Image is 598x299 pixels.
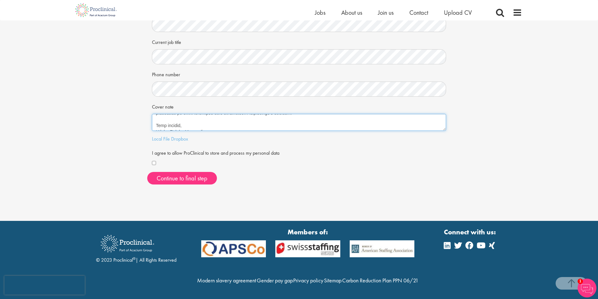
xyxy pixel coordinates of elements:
strong: Connect with us: [444,227,497,237]
img: APSCo [345,240,419,258]
a: Upload CV [444,8,472,17]
img: APSCo [271,240,345,258]
a: Carbon Reduction Plan PPN 06/21 [342,277,418,284]
iframe: reCAPTCHA [4,276,85,295]
img: Chatbot [578,279,596,297]
a: Dropbox [171,136,188,142]
sup: ® [133,256,136,261]
span: 1 [578,279,583,284]
button: Continue to final step [147,172,217,184]
a: Gender pay gap [257,277,293,284]
div: © 2023 Proclinical | All Rights Reserved [96,230,176,264]
img: Proclinical Recruitment [96,231,159,257]
a: Jobs [315,8,326,17]
strong: Members of: [201,227,415,237]
label: Cover note [152,101,174,111]
a: Local File [152,136,170,142]
img: APSCo [197,240,271,258]
a: About us [341,8,362,17]
a: Contact [409,8,428,17]
label: Phone number [152,69,180,78]
a: Join us [378,8,394,17]
a: Privacy policy [293,277,323,284]
label: I agree to allow ProClinical to store and process my personal data [152,147,279,157]
a: Modern slavery agreement [197,277,256,284]
a: Sitemap [324,277,342,284]
label: Current job title [152,37,181,46]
